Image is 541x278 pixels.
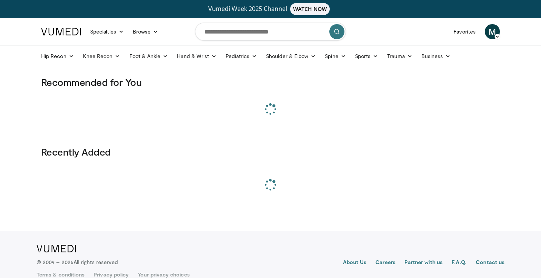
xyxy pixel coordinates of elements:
a: F.A.Q. [452,258,467,267]
img: VuMedi Logo [37,245,76,252]
a: Hand & Wrist [172,49,221,64]
a: Trauma [383,49,417,64]
h3: Recommended for You [41,76,500,88]
a: Spine [320,49,350,64]
a: M [485,24,500,39]
a: Hip Recon [37,49,78,64]
p: © 2009 – 2025 [37,258,118,266]
a: Contact us [476,258,504,267]
span: WATCH NOW [290,3,330,15]
a: Vumedi Week 2025 ChannelWATCH NOW [42,3,499,15]
input: Search topics, interventions [195,23,346,41]
a: Browse [128,24,163,39]
a: Knee Recon [78,49,125,64]
a: About Us [343,258,367,267]
a: Specialties [86,24,128,39]
span: All rights reserved [74,259,118,265]
a: Shoulder & Elbow [261,49,320,64]
a: Careers [375,258,395,267]
img: VuMedi Logo [41,28,81,35]
a: Business [417,49,455,64]
a: Partner with us [404,258,443,267]
h3: Recently Added [41,146,500,158]
a: Pediatrics [221,49,261,64]
a: Favorites [449,24,480,39]
a: Sports [350,49,383,64]
a: Foot & Ankle [125,49,173,64]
